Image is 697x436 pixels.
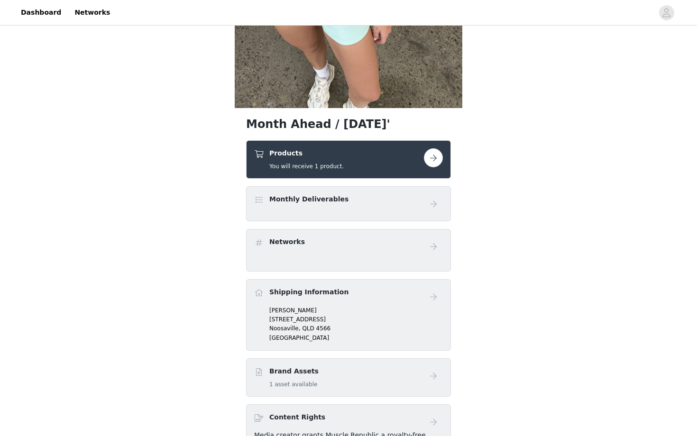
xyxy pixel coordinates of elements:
[269,306,443,315] p: [PERSON_NAME]
[246,116,451,133] h1: Month Ahead / [DATE]'
[246,229,451,272] div: Networks
[269,148,344,158] h4: Products
[269,287,348,297] h4: Shipping Information
[246,186,451,221] div: Monthly Deliverables
[246,279,451,351] div: Shipping Information
[269,162,344,171] h5: You will receive 1 product.
[269,237,305,247] h4: Networks
[269,380,319,389] h5: 1 asset available
[269,412,325,422] h4: Content Rights
[269,366,319,376] h4: Brand Assets
[316,325,331,332] span: 4566
[269,194,348,204] h4: Monthly Deliverables
[69,2,116,23] a: Networks
[269,325,301,332] span: Noosaville,
[269,315,443,324] p: [STREET_ADDRESS]
[246,358,451,397] div: Brand Assets
[15,2,67,23] a: Dashboard
[302,325,314,332] span: QLD
[662,5,671,20] div: avatar
[246,140,451,179] div: Products
[269,334,443,342] p: [GEOGRAPHIC_DATA]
